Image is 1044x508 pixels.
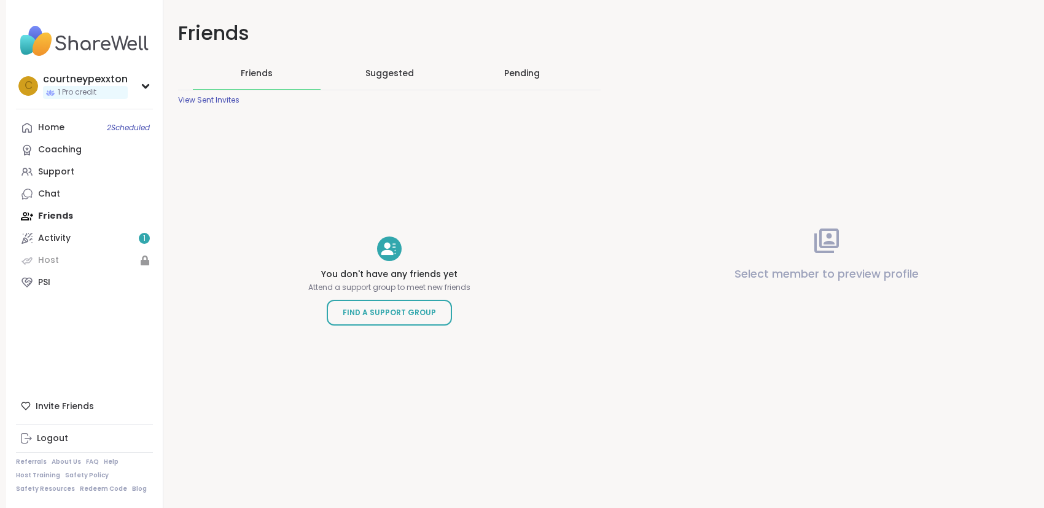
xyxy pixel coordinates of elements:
a: FAQ [86,458,99,466]
a: Host Training [16,471,60,480]
a: Blog [132,485,147,493]
div: PSI [38,276,50,289]
a: Redeem Code [80,485,127,493]
div: Pending [504,67,540,79]
a: Find a Support Group [327,300,452,326]
p: Select member to preview profile [734,265,919,283]
a: Chat [16,183,153,205]
div: Activity [38,232,71,244]
div: Invite Friends [16,395,153,417]
a: Host [16,249,153,272]
a: Safety Policy [65,471,109,480]
div: View Sent Invites [178,95,240,105]
div: Chat [38,188,60,200]
div: Support [38,166,74,178]
p: Attend a support group to meet new friends [308,283,470,292]
span: Find a Support Group [343,307,436,319]
div: Home [38,122,64,134]
span: c [25,78,33,94]
span: 1 [143,233,146,244]
a: Referrals [16,458,47,466]
h1: Friends [178,20,601,47]
a: Home2Scheduled [16,117,153,139]
a: Help [104,458,119,466]
div: Coaching [38,144,82,156]
a: About Us [52,458,81,466]
a: PSI [16,272,153,294]
h4: You don't have any friends yet [308,268,470,281]
div: Host [38,254,59,267]
a: Safety Resources [16,485,75,493]
a: Activity1 [16,227,153,249]
a: Support [16,161,153,183]
div: Logout [37,432,68,445]
a: Coaching [16,139,153,161]
span: Suggested [365,67,414,79]
img: ShareWell Nav Logo [16,20,153,63]
a: Logout [16,428,153,450]
div: courtneypexxton [43,72,128,86]
span: Friends [241,67,273,79]
span: 2 Scheduled [107,123,150,133]
span: 1 Pro credit [58,87,96,98]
